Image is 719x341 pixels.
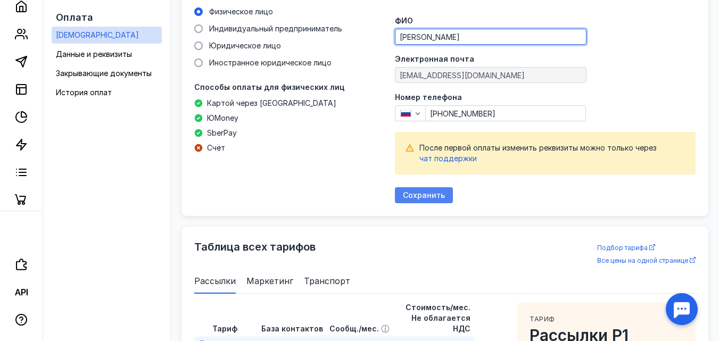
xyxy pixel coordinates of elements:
[194,82,344,92] span: Способы оплаты для физических лиц
[207,98,336,109] span: Картой через [GEOGRAPHIC_DATA]
[194,275,236,287] span: Рассылки
[56,88,112,97] span: История оплат
[597,256,688,264] span: Все цены на одной странице
[530,315,555,323] span: Тариф
[395,17,413,24] span: ФИО
[209,41,281,50] span: Юридическое лицо
[395,55,474,63] span: Электронная почта
[395,187,453,203] button: Сохранить
[52,27,162,44] a: [DEMOGRAPHIC_DATA]
[419,153,477,164] button: чат поддержки
[52,46,162,63] a: Данные и реквизиты
[207,128,237,138] span: SberPay
[52,65,162,82] a: Закрывающие документы
[212,324,237,333] span: Тариф
[395,94,462,101] span: Номер телефона
[403,191,445,200] span: Сохранить
[419,143,685,164] div: После первой оплаты изменить реквизиты можно только через
[597,255,696,266] a: Все цены на одной странице
[329,324,379,333] span: Сообщ./мес.
[56,30,139,39] span: [DEMOGRAPHIC_DATA]
[246,275,293,287] span: Маркетинг
[304,275,350,287] span: Транспорт
[207,143,225,153] span: Счёт
[261,324,323,333] span: База контактов
[597,244,648,252] span: Подбор тарифа
[52,84,162,101] a: История оплат
[406,303,470,333] span: Стоимость/мес. Не облагается НДС
[56,12,93,23] span: Оплата
[194,240,316,253] span: Таблица всех тарифов
[209,58,332,67] span: Иностранное юридическое лицо
[56,69,152,78] span: Закрывающие документы
[209,7,273,16] span: Физическое лицо
[209,24,342,33] span: Индивидуальный предприниматель
[207,113,238,123] span: ЮMoney
[597,243,696,253] a: Подбор тарифа
[419,154,477,163] span: чат поддержки
[56,49,132,59] span: Данные и реквизиты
